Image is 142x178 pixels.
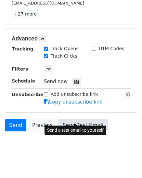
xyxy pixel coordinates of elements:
[45,126,106,135] div: Send a test email to yourself
[44,79,68,84] span: Send now
[12,78,35,83] strong: Schedule
[51,45,79,52] label: Track Opens
[12,66,28,72] strong: Filters
[51,53,77,60] label: Track Clicks
[28,119,57,131] a: Preview
[58,119,108,131] a: Send Test Email
[12,92,44,97] strong: Unsubscribe
[12,10,39,18] a: +27 more
[51,91,98,98] label: Add unsubscribe link
[5,119,26,131] a: Send
[44,99,102,105] a: Copy unsubscribe link
[12,35,130,42] h5: Advanced
[12,1,84,6] small: [EMAIL_ADDRESS][DOMAIN_NAME]
[110,147,142,178] iframe: Chat Widget
[12,46,33,51] strong: Tracking
[99,45,124,52] label: UTM Codes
